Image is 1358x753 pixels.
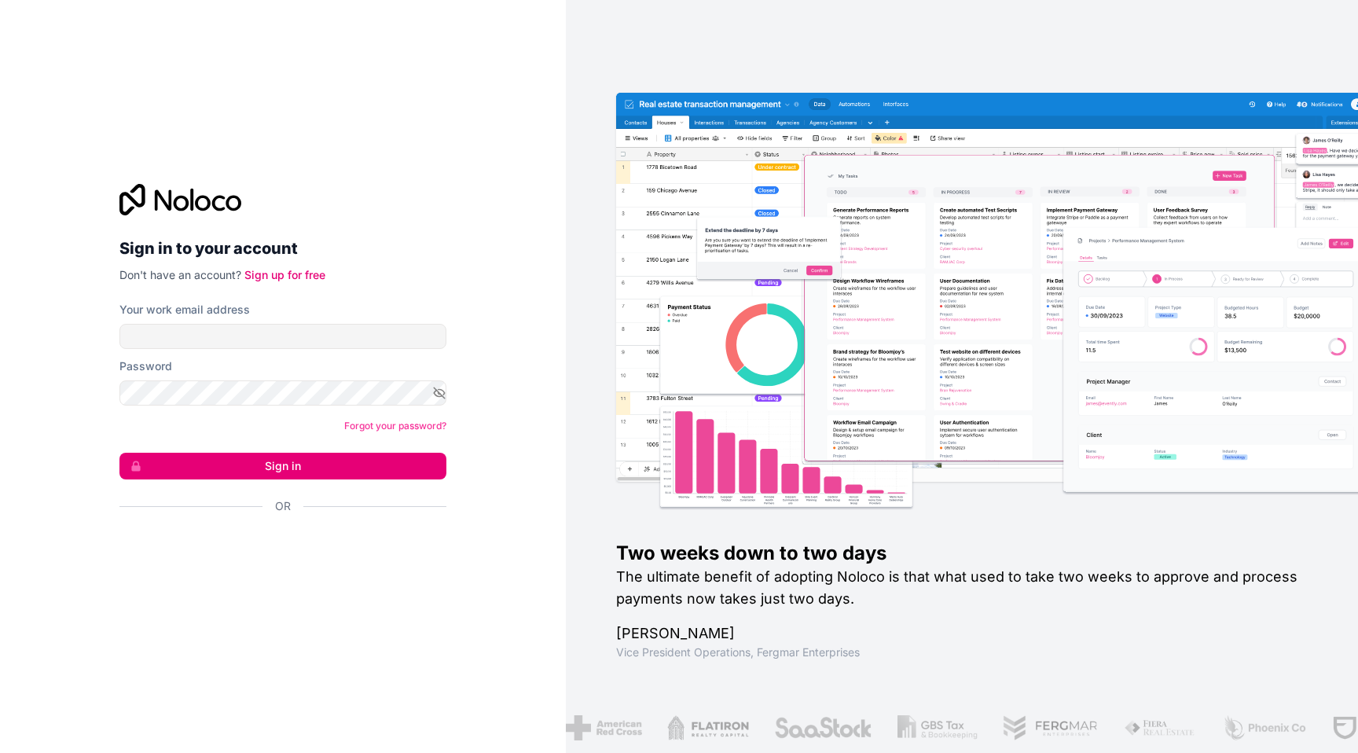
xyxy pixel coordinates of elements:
[666,715,748,740] img: /assets/flatiron-C8eUkumj.png
[616,566,1308,610] h2: The ultimate benefit of adopting Noloco is that what used to take two weeks to approve and proces...
[244,268,325,281] a: Sign up for free
[1221,715,1306,740] img: /assets/phoenix-BREaitsQ.png
[119,453,446,479] button: Sign in
[897,715,977,740] img: /assets/gbstax-C-GtDUiK.png
[773,715,872,740] img: /assets/saastock-C6Zbiodz.png
[565,715,641,740] img: /assets/american-red-cross-BAupjrZR.png
[119,358,172,374] label: Password
[616,623,1308,645] h1: [PERSON_NAME]
[616,645,1308,660] h1: Vice President Operations , Fergmar Enterprises
[1001,715,1097,740] img: /assets/fergmar-CudnrXN5.png
[616,541,1308,566] h1: Two weeks down to two days
[344,420,446,432] a: Forgot your password?
[275,498,291,514] span: Or
[119,324,446,349] input: Email address
[119,268,241,281] span: Don't have an account?
[119,302,250,318] label: Your work email address
[119,380,446,406] input: Password
[119,234,446,263] h2: Sign in to your account
[1122,715,1196,740] img: /assets/fiera-fwj2N5v4.png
